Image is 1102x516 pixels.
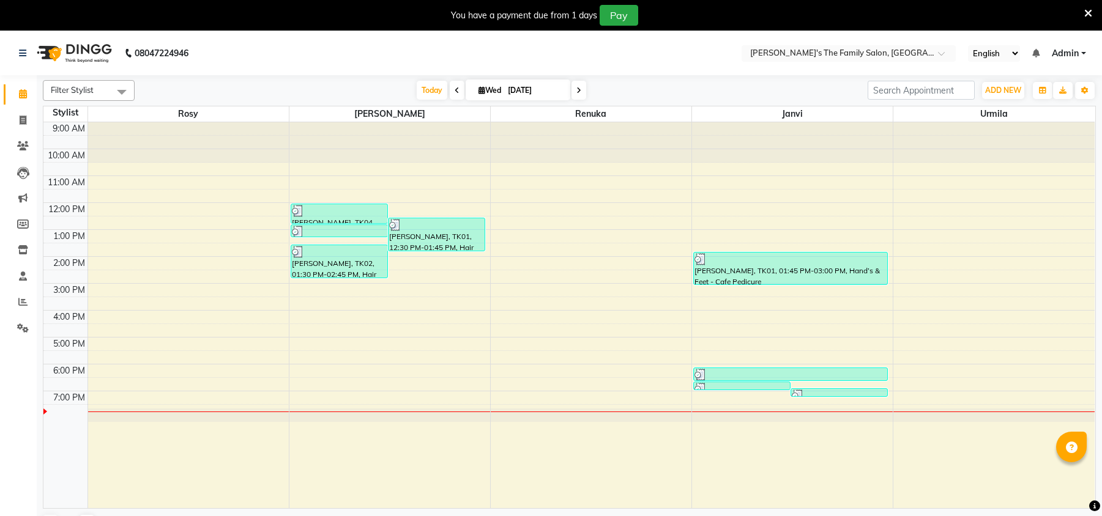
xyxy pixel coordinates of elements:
[791,389,887,396] div: [PERSON_NAME], TK03, 06:45 PM-07:00 PM, Threading - Upperlip
[51,337,87,350] div: 5:00 PM
[600,5,638,26] button: Pay
[291,245,387,278] div: [PERSON_NAME], TK02, 01:30 PM-02:45 PM, Hair Color - Touchup-1
[135,36,188,70] b: 08047224946
[45,149,87,162] div: 10:00 AM
[31,36,115,70] img: logo
[893,106,1095,122] span: urmila
[46,203,87,216] div: 12:00 PM
[291,204,387,223] div: [PERSON_NAME], TK04, 12:00 PM-12:45 PM, Hair - Haircut Women
[51,85,94,95] span: Filter Stylist
[692,106,893,122] span: Janvi
[45,176,87,189] div: 11:00 AM
[868,81,975,100] input: Search Appointment
[51,284,87,297] div: 3:00 PM
[51,391,87,404] div: 7:00 PM
[504,81,565,100] input: 2025-09-03
[694,382,790,389] div: [PERSON_NAME], TK03, 06:30 PM-06:45 PM, Wax - Underarms-
[88,106,289,122] span: Rosy
[389,218,485,251] div: [PERSON_NAME], TK01, 12:30 PM-01:45 PM, Hair Color - Touchup-1
[451,9,597,22] div: You have a payment due from 1 days
[291,225,387,237] div: [PERSON_NAME], TK04, 12:45 PM-01:15 PM, Hair - Hair wash
[51,311,87,323] div: 4:00 PM
[43,106,87,119] div: Stylist
[51,230,87,243] div: 1:00 PM
[1052,47,1079,60] span: Admin
[985,86,1021,95] span: ADD NEW
[694,368,887,380] div: [PERSON_NAME], TK03, 06:00 PM-06:30 PM, Hair - Hair wash
[491,106,691,122] span: Renuka
[1051,467,1090,504] iframe: chat widget
[694,252,887,284] div: [PERSON_NAME], TK01, 01:45 PM-03:00 PM, Hand’s & Feet - Cafe Pedicure
[51,257,87,270] div: 2:00 PM
[982,82,1024,99] button: ADD NEW
[475,86,504,95] span: Wed
[289,106,490,122] span: [PERSON_NAME]
[51,364,87,377] div: 6:00 PM
[417,81,447,100] span: Today
[50,122,87,135] div: 9:00 AM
